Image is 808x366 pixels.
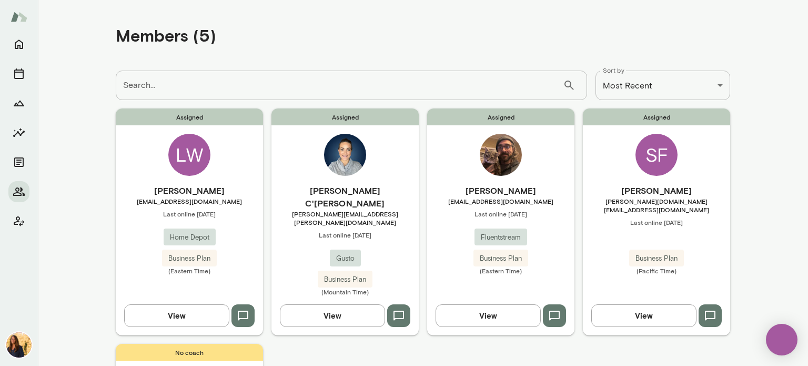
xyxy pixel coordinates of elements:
div: SF [635,134,678,176]
button: View [591,304,696,327]
h6: [PERSON_NAME] [583,184,730,197]
button: View [124,304,229,327]
span: Assigned [583,108,730,125]
span: Gusto [330,253,361,264]
span: (Eastern Time) [427,266,574,275]
span: Business Plan [162,253,217,264]
button: Growth Plan [8,93,29,114]
button: Sessions [8,63,29,84]
img: Sheri DeMario [6,332,32,358]
span: [PERSON_NAME][EMAIL_ADDRESS][PERSON_NAME][DOMAIN_NAME] [271,210,419,226]
span: [EMAIL_ADDRESS][DOMAIN_NAME] [116,197,263,205]
button: Members [8,181,29,202]
span: [PERSON_NAME][DOMAIN_NAME][EMAIL_ADDRESS][DOMAIN_NAME] [583,197,730,214]
span: Assigned [271,108,419,125]
label: Sort by [603,66,624,75]
span: Business Plan [629,253,684,264]
span: [EMAIL_ADDRESS][DOMAIN_NAME] [427,197,574,205]
img: Brian Francati [480,134,522,176]
span: Last online [DATE] [583,218,730,226]
span: Last online [DATE] [116,210,263,218]
span: (Eastern Time) [116,266,263,275]
span: Assigned [116,108,263,125]
span: No coach [116,344,263,361]
div: LW [168,134,210,176]
h4: Members (5) [116,25,216,45]
span: (Pacific Time) [583,266,730,275]
span: Assigned [427,108,574,125]
h6: [PERSON_NAME] [427,184,574,197]
button: View [280,304,385,327]
img: Mento [11,7,27,27]
div: Most Recent [595,71,730,100]
span: Home Depot [164,232,216,243]
button: Home [8,34,29,55]
h6: [PERSON_NAME] C'[PERSON_NAME] [271,184,419,210]
span: Business Plan [318,274,372,285]
span: (Mountain Time) [271,288,419,296]
button: View [436,304,541,327]
h6: [PERSON_NAME] [116,184,263,197]
span: Fluentstream [474,232,527,243]
span: Last online [DATE] [271,231,419,239]
button: Client app [8,211,29,232]
img: Tiffany C'deBaca [324,134,366,176]
span: Business Plan [473,253,528,264]
span: Last online [DATE] [427,210,574,218]
button: Insights [8,122,29,143]
button: Documents [8,152,29,173]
